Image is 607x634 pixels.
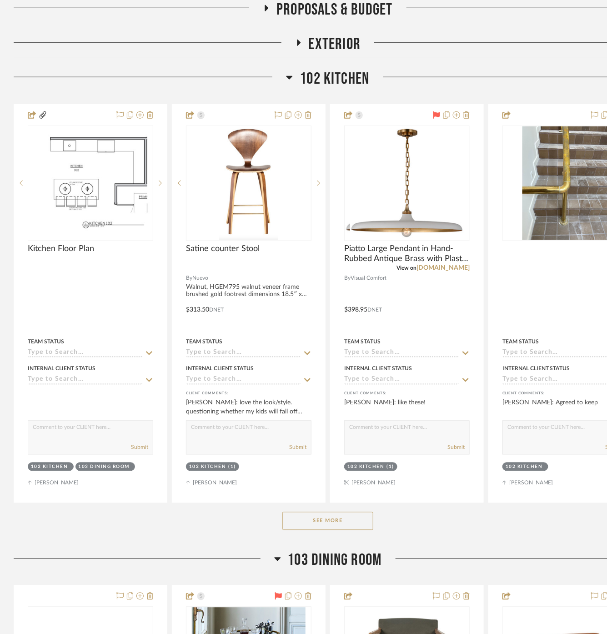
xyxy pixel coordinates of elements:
[344,376,459,385] input: Type to Search…
[28,365,95,373] div: Internal Client Status
[186,349,301,358] input: Type to Search…
[347,464,385,471] div: 102 Kitchen
[344,349,459,358] input: Type to Search…
[289,443,306,452] button: Submit
[186,398,311,417] div: [PERSON_NAME]: love the look/style. questioning whether my kids will fall off them and if they're...
[416,265,470,271] a: [DOMAIN_NAME]
[351,274,386,282] span: Visual Comfort
[28,338,64,346] div: Team Status
[186,376,301,385] input: Type to Search…
[29,135,152,231] img: Kitchen Floor Plan
[186,338,222,346] div: Team Status
[344,338,381,346] div: Team Status
[288,551,382,570] span: 103 Dining Room
[502,365,570,373] div: Internal Client Status
[344,274,351,282] span: By
[447,443,465,452] button: Submit
[131,443,148,452] button: Submit
[189,464,226,471] div: 102 Kitchen
[28,244,94,254] span: Kitchen Floor Plan
[344,398,470,417] div: [PERSON_NAME]: like these!
[387,464,395,471] div: (1)
[396,265,416,271] span: View on
[186,274,192,282] span: By
[28,376,142,385] input: Type to Search…
[186,365,254,373] div: Internal Client Status
[344,244,470,264] span: Piatto Large Pendant in Hand-Rubbed Antique Brass with Plaster White Shade
[309,35,361,54] span: Exterior
[300,69,369,89] span: 102 Kitchen
[502,338,539,346] div: Team Status
[282,512,373,530] button: See More
[192,274,208,282] span: Nuevo
[219,126,278,240] img: Satine counter Stool
[31,464,68,471] div: 102 Kitchen
[506,464,543,471] div: 102 Kitchen
[79,464,130,471] div: 103 Dining Room
[186,244,260,254] span: Satine counter Stool
[28,349,142,358] input: Type to Search…
[350,126,464,240] img: Piatto Large Pendant in Hand-Rubbed Antique Brass with Plaster White Shade
[344,365,412,373] div: Internal Client Status
[229,464,236,471] div: (1)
